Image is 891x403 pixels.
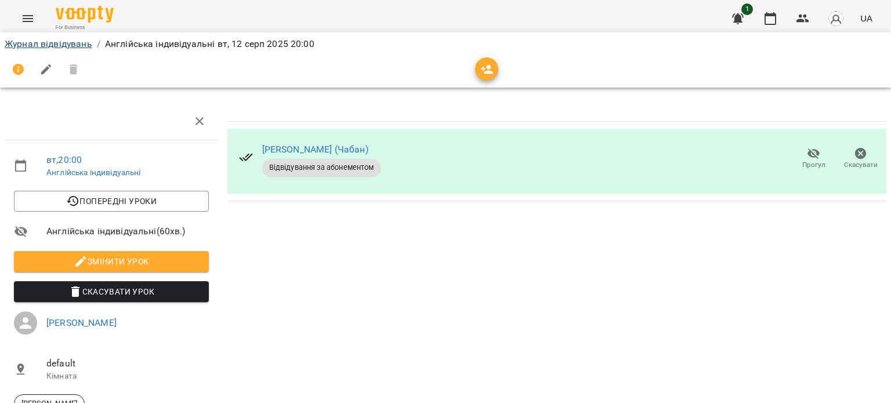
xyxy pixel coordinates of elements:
[844,160,878,170] span: Скасувати
[46,317,117,328] a: [PERSON_NAME]
[46,154,82,165] a: вт , 20:00
[46,357,209,371] span: default
[56,6,114,23] img: Voopty Logo
[262,144,368,155] a: [PERSON_NAME] (Чабан)
[46,371,209,382] p: Кімната
[23,285,200,299] span: Скасувати Урок
[262,162,381,173] span: Відвідування за абонементом
[56,24,114,31] span: For Business
[802,160,825,170] span: Прогул
[14,191,209,212] button: Попередні уроки
[828,10,844,27] img: avatar_s.png
[5,37,886,51] nav: breadcrumb
[23,194,200,208] span: Попередні уроки
[790,143,837,175] button: Прогул
[837,143,884,175] button: Скасувати
[860,12,872,24] span: UA
[14,5,42,32] button: Menu
[14,251,209,272] button: Змінити урок
[14,281,209,302] button: Скасувати Урок
[856,8,877,29] button: UA
[23,255,200,268] span: Змінити урок
[105,37,314,51] p: Англійська індивідуальні вт, 12 серп 2025 20:00
[46,224,209,238] span: Англійська індивідуальні ( 60 хв. )
[46,168,141,177] a: Англійська індивідуальні
[5,38,92,49] a: Журнал відвідувань
[97,37,100,51] li: /
[741,3,753,15] span: 1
